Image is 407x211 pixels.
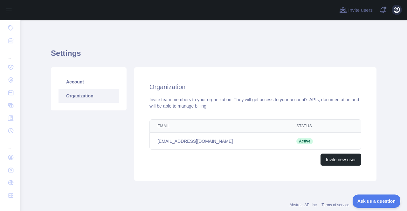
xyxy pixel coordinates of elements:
h1: Settings [51,48,376,63]
div: ... [5,48,15,60]
span: Invite users [348,7,373,14]
div: ... [5,138,15,150]
button: Invite users [338,5,374,15]
th: Status [289,120,337,133]
a: Abstract API Inc. [290,203,318,207]
iframe: Toggle Customer Support [353,195,401,208]
div: Invite team members to your organization. They will get access to your account's APIs, documentat... [149,96,361,109]
h2: Organization [149,82,361,91]
th: Email [150,120,289,133]
a: Terms of service [321,203,349,207]
a: Account [59,75,119,89]
a: Organization [59,89,119,103]
span: Active [296,138,313,144]
button: Invite new user [321,154,361,166]
td: [EMAIL_ADDRESS][DOMAIN_NAME] [150,133,289,150]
